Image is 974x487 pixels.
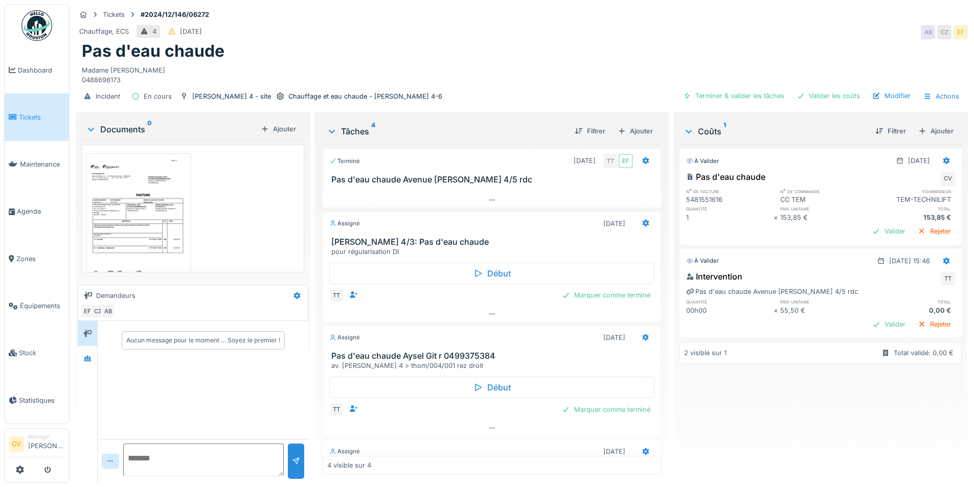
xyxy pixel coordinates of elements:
[82,41,224,61] h1: Pas d'eau chaude
[686,257,719,265] div: À valider
[144,91,172,101] div: En cours
[868,195,955,204] div: TEM-TECHNILIFT
[686,270,742,283] div: Intervention
[614,124,657,138] div: Ajouter
[147,123,152,135] sup: 0
[868,306,955,315] div: 0,00 €
[684,125,867,137] div: Coûts
[686,171,765,183] div: Pas d'eau chaude
[780,298,868,305] h6: prix unitaire
[921,25,935,39] div: AB
[619,154,633,168] div: EF
[329,333,360,342] div: Assigné
[686,205,774,212] h6: quantité
[9,433,65,457] a: CV Manager[PERSON_NAME]
[686,157,719,166] div: À valider
[82,61,962,85] div: Madame [PERSON_NAME] 0488698173
[723,125,726,137] sup: 1
[9,436,24,452] li: CV
[331,175,656,184] h3: Pas d'eau chaude Avenue [PERSON_NAME] 4/5 rdc
[868,89,915,103] div: Modifier
[331,351,656,361] h3: Pas d'eau chaude Aysel Git r 0499375384
[19,348,65,358] span: Stock
[126,336,280,345] div: Aucun message pour le moment … Soyez le premier !
[192,91,271,101] div: [PERSON_NAME] 4 - site
[20,159,65,169] span: Maintenance
[89,156,189,296] img: 4m1lidjo644wo48suwk5x723pxsz
[18,65,65,75] span: Dashboard
[780,213,868,222] div: 153,85 €
[679,89,788,103] div: Terminer & valider les tâches
[894,348,954,358] div: Total validé: 0,00 €
[774,213,780,222] div: ×
[5,282,69,329] a: Équipements
[868,317,910,331] div: Valider
[19,396,65,405] span: Statistiques
[329,219,360,228] div: Assigné
[603,447,625,456] div: [DATE]
[868,224,910,238] div: Valider
[792,89,864,103] div: Valider les coûts
[331,237,656,247] h3: [PERSON_NAME] 4/3: Pas d'eau chaude
[5,188,69,235] a: Agenda
[571,124,609,138] div: Filtrer
[180,27,202,36] div: [DATE]
[603,333,625,342] div: [DATE]
[137,10,213,19] strong: #2024/12/146/06272
[80,304,95,318] div: EF
[371,125,375,137] sup: 4
[152,27,156,36] div: 4
[686,195,774,204] div: 5481551616
[28,433,65,440] div: Manager
[868,213,955,222] div: 153,85 €
[871,124,910,138] div: Filtrer
[780,188,868,195] h6: n° de commande
[19,112,65,122] span: Tickets
[686,188,774,195] h6: n° de facture
[868,298,955,305] h6: total
[329,263,654,284] div: Début
[79,27,129,36] div: Chauffage, ECS
[941,172,955,186] div: CV
[331,247,656,257] div: pour régularisation DI
[17,206,65,216] span: Agenda
[603,219,625,228] div: [DATE]
[329,377,654,398] div: Début
[86,123,257,135] div: Documents
[574,156,596,166] div: [DATE]
[868,205,955,212] h6: total
[914,124,958,138] div: Ajouter
[20,301,65,311] span: Équipements
[96,291,135,300] div: Demandeurs
[329,447,360,456] div: Assigné
[686,306,774,315] div: 00h00
[327,460,371,470] div: 4 visible sur 4
[558,403,654,416] div: Marquer comme terminé
[686,298,774,305] h6: quantité
[686,213,774,222] div: 1
[329,288,344,303] div: TT
[914,224,955,238] div: Rejeter
[329,157,360,166] div: Terminé
[16,254,65,264] span: Zones
[327,125,566,137] div: Tâches
[90,304,105,318] div: CZ
[96,91,120,101] div: Incident
[331,361,656,370] div: av. [PERSON_NAME] 4 > thom/004/001 rez droit
[889,256,930,266] div: [DATE] 15:46
[914,317,955,331] div: Rejeter
[5,141,69,188] a: Maintenance
[780,306,868,315] div: 55,50 €
[780,205,868,212] h6: prix unitaire
[774,306,780,315] div: ×
[954,25,968,39] div: EF
[603,154,618,168] div: TT
[288,91,442,101] div: Chauffage et eau chaude - [PERSON_NAME] 4-6
[5,47,69,94] a: Dashboard
[5,94,69,141] a: Tickets
[5,330,69,377] a: Stock
[21,10,52,41] img: Badge_color-CXgf-gQk.svg
[919,89,964,104] div: Actions
[686,287,858,296] div: Pas d'eau chaude Avenue [PERSON_NAME] 4/5 rdc
[941,271,955,286] div: TT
